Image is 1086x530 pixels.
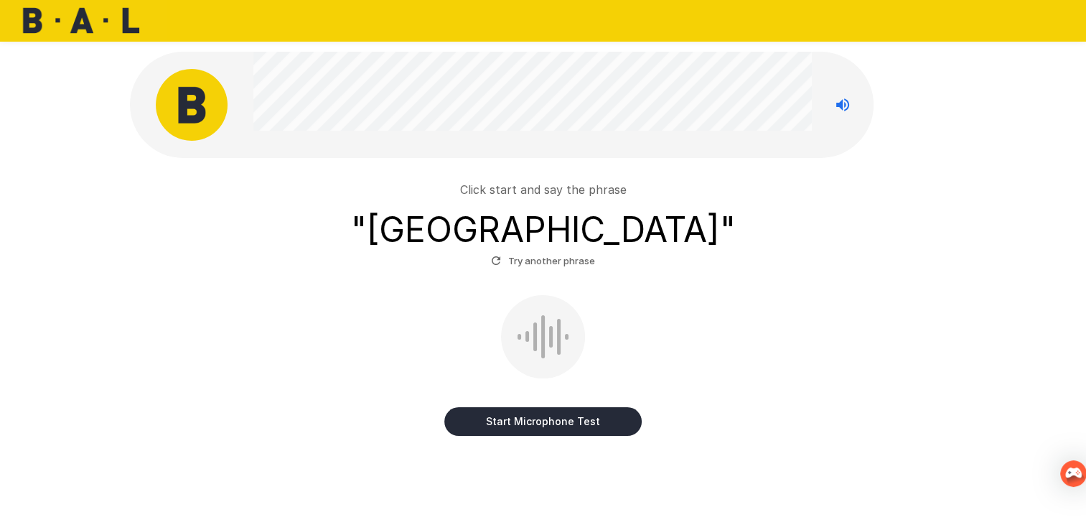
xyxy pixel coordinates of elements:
button: Start Microphone Test [444,407,642,436]
button: Try another phrase [487,250,599,272]
button: Stop reading questions aloud [828,90,857,119]
p: Click start and say the phrase [460,181,627,198]
img: bal_avatar.png [156,69,228,141]
h3: " [GEOGRAPHIC_DATA] " [351,210,736,250]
